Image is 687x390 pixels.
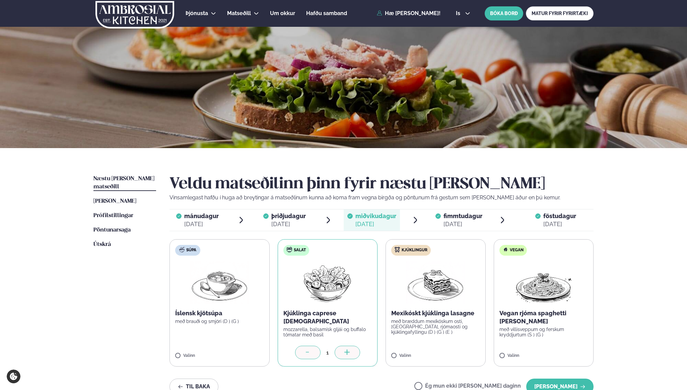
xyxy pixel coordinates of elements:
div: [DATE] [184,220,219,228]
span: [PERSON_NAME] [93,198,136,204]
a: Cookie settings [7,370,20,383]
img: Spagetti.png [514,261,573,304]
span: Um okkur [270,10,295,16]
a: MATUR FYRIR FYRIRTÆKI [526,6,594,20]
img: Salad.png [298,261,357,304]
p: Kjúklinga caprese [DEMOGRAPHIC_DATA] [283,309,372,325]
p: með brauði og smjöri (D ) (G ) [175,319,264,324]
span: is [456,11,462,16]
span: Hafðu samband [306,10,347,16]
a: Pöntunarsaga [93,226,131,234]
p: mozzarella, balsamísk gljái og buffalo tómatar með basil [283,327,372,337]
a: [PERSON_NAME] [93,197,136,205]
span: Salat [294,248,306,253]
p: Íslensk kjötsúpa [175,309,264,317]
span: Útskrá [93,242,111,247]
a: Prófílstillingar [93,212,133,220]
p: með villisveppum og ferskum kryddjurtum (S ) (G ) [499,327,588,337]
div: 1 [321,349,335,356]
img: salad.svg [287,247,292,252]
img: chicken.svg [395,247,400,252]
p: Mexikóskt kjúklinga lasagne [391,309,480,317]
a: Hafðu samband [306,9,347,17]
button: is [451,11,476,16]
span: Prófílstillingar [93,213,133,218]
div: [DATE] [443,220,482,228]
a: Næstu [PERSON_NAME] matseðill [93,175,156,191]
span: fimmtudagur [443,212,482,219]
div: [DATE] [355,220,396,228]
span: Pöntunarsaga [93,227,131,233]
span: Kjúklingur [402,248,427,253]
span: Þjónusta [186,10,208,16]
p: Vegan rjóma spaghetti [PERSON_NAME] [499,309,588,325]
a: Matseðill [227,9,251,17]
span: þriðjudagur [271,212,306,219]
img: Lasagna.png [406,261,465,304]
span: föstudagur [543,212,576,219]
div: [DATE] [271,220,306,228]
p: Vinsamlegast hafðu í huga að breytingar á matseðlinum kunna að koma fram vegna birgða og pöntunum... [169,194,594,202]
a: Útskrá [93,241,111,249]
span: Súpa [186,248,196,253]
a: Þjónusta [186,9,208,17]
a: Um okkur [270,9,295,17]
span: Matseðill [227,10,251,16]
a: Hæ [PERSON_NAME]! [377,10,440,16]
h2: Veldu matseðilinn þinn fyrir næstu [PERSON_NAME] [169,175,594,194]
img: logo [95,1,175,28]
span: miðvikudagur [355,212,396,219]
p: með bræddum mexíkóskum osti, [GEOGRAPHIC_DATA], rjómaosti og kjúklingafyllingu (D ) (G ) (E ) [391,319,480,335]
span: Næstu [PERSON_NAME] matseðill [93,176,154,190]
span: Vegan [510,248,524,253]
div: [DATE] [543,220,576,228]
button: BÓKA BORÐ [485,6,523,20]
img: soup.svg [179,247,185,252]
img: Vegan.svg [503,247,508,252]
img: Soup.png [190,261,249,304]
span: mánudagur [184,212,219,219]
